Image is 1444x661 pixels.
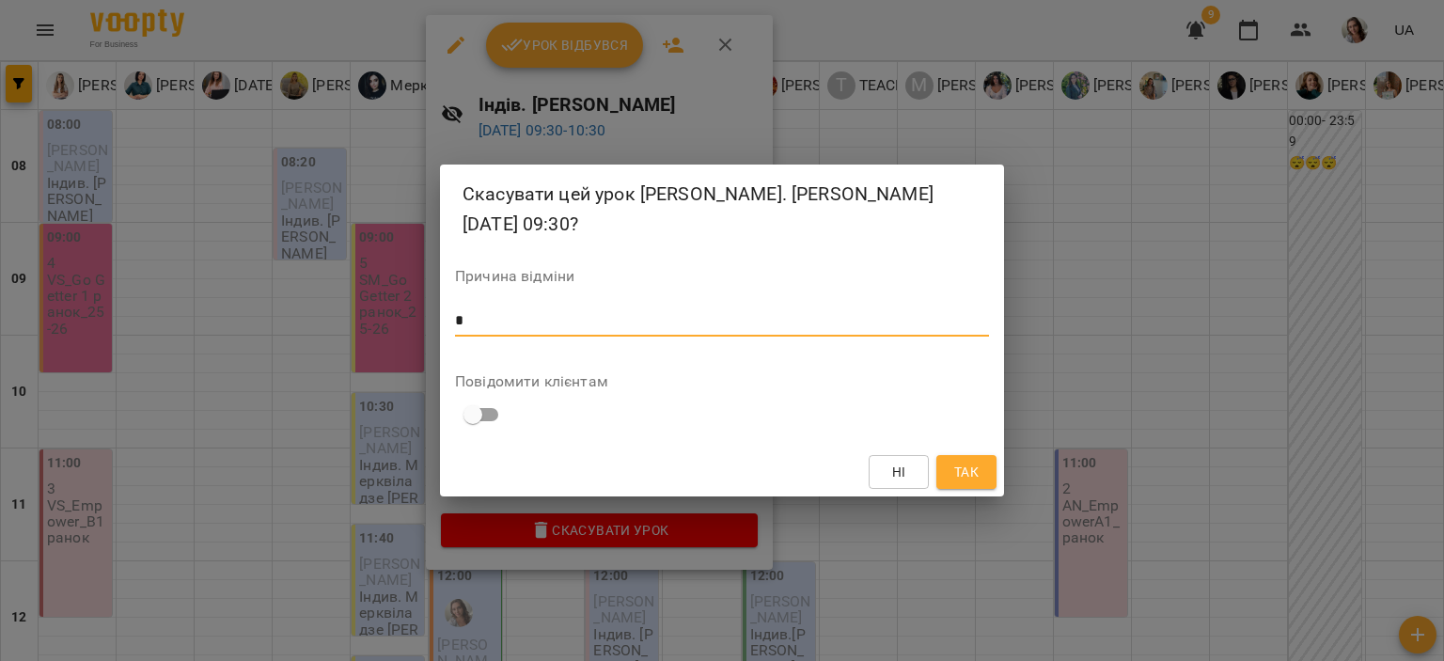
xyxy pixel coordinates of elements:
span: Ні [892,461,906,483]
label: Повідомити клієнтам [455,374,989,389]
button: Ні [869,455,929,489]
span: Так [954,461,979,483]
label: Причина відміни [455,269,989,284]
h2: Скасувати цей урок [PERSON_NAME]. [PERSON_NAME] [DATE] 09:30? [463,180,981,239]
button: Так [936,455,997,489]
